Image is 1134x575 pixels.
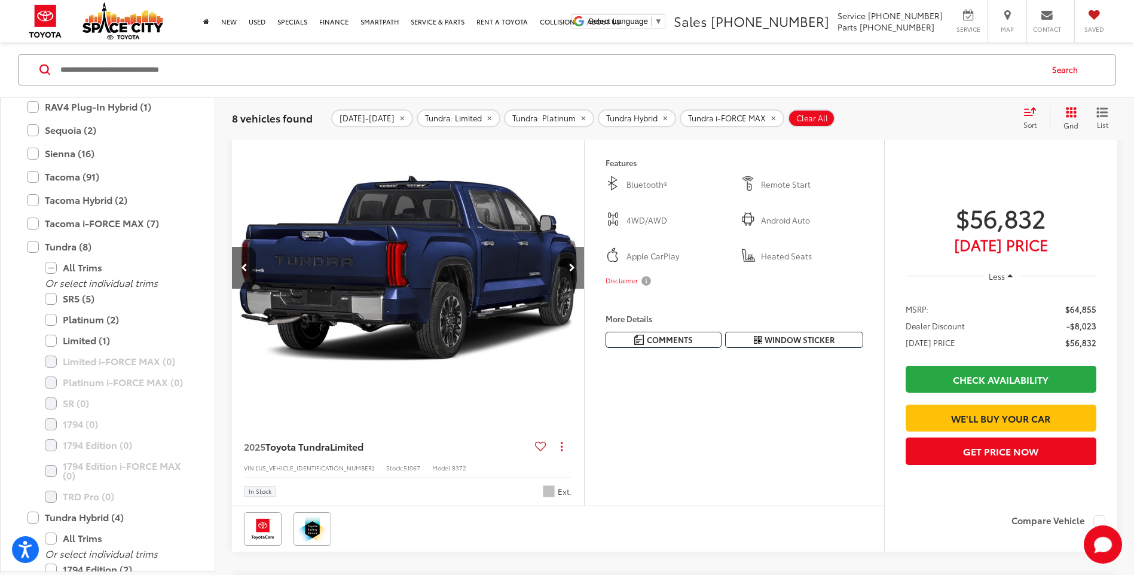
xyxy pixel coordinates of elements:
[606,314,863,323] h4: More Details
[244,463,256,472] span: VIN:
[386,463,404,472] span: Stock:
[452,463,466,472] span: 8372
[45,435,188,456] label: 1794 Edition (0)
[404,463,420,472] span: 51067
[606,276,638,286] span: Disclaimer
[1050,106,1087,130] button: Grid View
[45,393,188,414] label: SR (0)
[45,351,188,372] label: Limited i-FORCE MAX (0)
[256,463,374,472] span: [US_VEHICLE_IDENTIFICATION_NUMBER]
[45,487,188,507] label: TRD Pro (0)
[1084,525,1122,564] button: Toggle Chat Window
[711,11,829,30] span: [PHONE_NUMBER]
[27,213,188,234] label: Tacoma i-FORCE MAX (7)
[27,237,188,258] label: Tundra (8)
[688,114,766,123] span: Tundra i-FORCE MAX
[232,111,313,125] span: 8 vehicles found
[983,265,1019,287] button: Less
[504,109,594,127] button: remove Tundra: Platinum
[674,11,707,30] span: Sales
[1065,337,1096,348] span: $56,832
[558,486,572,497] span: Ext.
[27,97,188,118] label: RAV4 Plug-In Hybrid (1)
[606,268,653,293] button: Disclaimer
[231,136,585,401] img: 2025 Toyota Tundra Limited
[761,179,863,191] span: Remote Start
[906,238,1096,250] span: [DATE] Price
[754,335,762,345] i: Window Sticker
[655,17,662,26] span: ▼
[59,56,1041,84] input: Search by Make, Model, or Keyword
[432,463,452,472] span: Model:
[1087,106,1117,130] button: List View
[796,114,828,123] span: Clear All
[27,167,188,188] label: Tacoma (91)
[626,215,728,227] span: 4WD/AWD
[626,250,728,262] span: Apple CarPlay
[27,190,188,211] label: Tacoma Hybrid (2)
[543,485,555,497] span: Silver
[244,440,530,453] a: 2025Toyota TundraLimited
[1081,25,1107,33] span: Saved
[868,10,943,22] span: [PHONE_NUMBER]
[330,439,363,453] span: Limited
[955,25,982,33] span: Service
[1066,320,1096,332] span: -$8,023
[561,442,563,451] span: dropdown dots
[906,303,929,315] span: MSRP:
[45,276,158,290] i: Or select individual trims
[588,17,648,26] span: Select Language
[647,334,693,345] span: Comments
[249,488,271,494] span: In Stock
[45,528,188,549] label: All Trims
[45,456,188,487] label: 1794 Edition i-FORCE MAX (0)
[551,436,572,457] button: Actions
[860,21,934,33] span: [PHONE_NUMBER]
[417,109,500,127] button: remove Tundra: Limited
[265,439,330,453] span: Toyota Tundra
[27,143,188,164] label: Sienna (16)
[606,158,863,167] h4: Features
[232,247,256,289] button: Previous image
[45,331,188,351] label: Limited (1)
[725,332,863,348] button: Window Sticker
[45,372,188,393] label: Platinum i-FORCE MAX (0)
[244,439,265,453] span: 2025
[45,414,188,435] label: 1794 (0)
[512,114,576,123] span: Tundra: Platinum
[27,507,188,528] label: Tundra Hybrid (4)
[626,179,728,191] span: Bluetooth®
[27,120,188,141] label: Sequoia (2)
[906,203,1096,233] span: $56,832
[1017,106,1050,130] button: Select sort value
[994,25,1020,33] span: Map
[837,21,857,33] span: Parts
[45,289,188,310] label: SR5 (5)
[560,247,584,289] button: Next image
[906,320,965,332] span: Dealer Discount
[296,515,329,543] img: Toyota Safety Sense
[634,335,644,345] img: Comments
[1041,55,1095,85] button: Search
[906,405,1096,432] a: We'll Buy Your Car
[331,109,413,127] button: remove 2025-2025
[82,2,163,39] img: Space City Toyota
[761,250,863,262] span: Heated Seats
[606,332,722,348] button: Comments
[598,109,676,127] button: remove Tundra%20Hybrid
[1065,303,1096,315] span: $64,855
[1011,515,1105,527] label: Compare Vehicle
[1084,525,1122,564] svg: Start Chat
[761,215,863,227] span: Android Auto
[45,258,188,279] label: All Trims
[340,114,395,123] span: [DATE]-[DATE]
[906,366,1096,393] a: Check Availability
[606,114,658,123] span: Tundra Hybrid
[680,109,784,127] button: remove Tundra%20i-FORCE%20MAX
[45,310,188,331] label: Platinum (2)
[246,515,279,543] img: Toyota Care
[651,17,652,26] span: ​
[1033,25,1061,33] span: Contact
[1063,120,1078,130] span: Grid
